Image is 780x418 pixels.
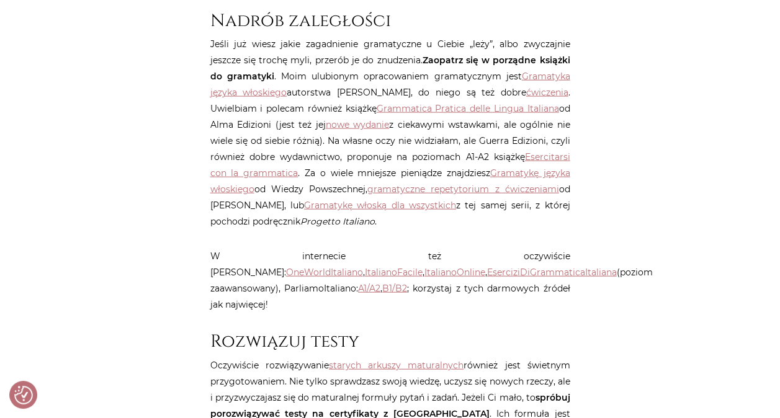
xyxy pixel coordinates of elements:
a: starych arkuszy maturalnych [329,360,464,371]
a: ItalianoFacile [365,267,423,278]
a: ćwiczenia [526,87,568,98]
button: Preferencje co do zgód [14,386,33,404]
a: B1/B2 [382,283,407,294]
p: W internecie też oczywiście [PERSON_NAME]: , , , (poziom zaawansowany), ParliamoItaliano: , ; kor... [210,248,570,313]
a: Grammatica Pratica delle Lingua Italiana [377,103,559,114]
p: Jeśli już wiesz jakie zagadnienie gramatyczne u Ciebie „leży”, albo zwyczajnie jeszcze się trochę... [210,36,570,229]
a: Gramatykę włoską dla wszystkich [304,200,456,211]
a: EserciziDiGrammaticaItaliana [487,267,617,278]
a: gramatyczne repetytorium z ćwiczeniami [367,184,559,195]
a: OneWorldItaliano [286,267,363,278]
img: Revisit consent button [14,386,33,404]
em: Progetto Italiano [300,216,375,227]
a: ItalianoOnline [424,267,485,278]
h2: Rozwiązuj testy [210,331,570,352]
a: nowe wydanie [326,119,390,130]
a: A1/A2 [358,283,380,294]
h2: Nadrób zaległości [210,11,570,32]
